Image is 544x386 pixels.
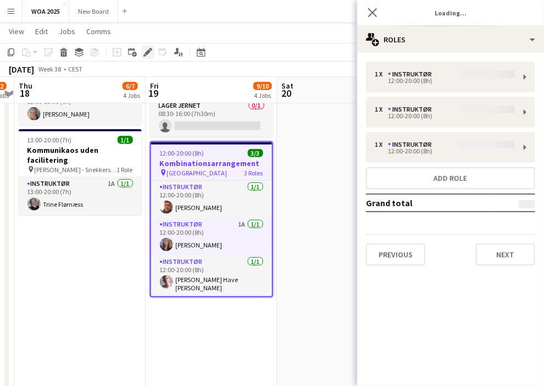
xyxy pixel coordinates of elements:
[9,64,34,75] div: [DATE]
[151,256,272,296] app-card-role: Instruktør1/112:00-20:00 (8h)[PERSON_NAME] Have [PERSON_NAME]
[123,91,140,100] div: 4 Jobs
[19,87,142,125] app-card-role: Instruktør2A1/113:00-19:00 (6h)[PERSON_NAME]
[248,149,263,157] span: 3/3
[118,136,133,144] span: 1/1
[68,65,82,73] div: CEST
[36,65,64,73] span: Week 38
[366,194,490,212] td: Grand total
[280,87,293,100] span: 20
[150,141,273,297] app-job-card: 12:00-20:00 (8h)3/3Kombinationsarrangement [GEOGRAPHIC_DATA]3 RolesInstruktør1/112:00-20:00 (8h)[...
[476,244,535,266] button: Next
[254,91,271,100] div: 4 Jobs
[54,24,80,38] a: Jobs
[19,129,142,215] app-job-card: 13:00-20:00 (7h)1/1Kommunikaos uden facilitering [PERSON_NAME] - Snekkersten1 RoleInstruktør1A1/1...
[117,166,133,174] span: 1 Role
[167,169,227,177] span: [GEOGRAPHIC_DATA]
[86,26,111,36] span: Comms
[160,149,204,157] span: 12:00-20:00 (8h)
[31,24,52,38] a: Edit
[9,26,24,36] span: View
[59,26,75,36] span: Jobs
[4,24,29,38] a: View
[35,166,117,174] span: [PERSON_NAME] - Snekkersten
[35,26,48,36] span: Edit
[19,178,142,215] app-card-role: Instruktør1A1/113:00-20:00 (7h)Trine Flørnæss
[357,5,544,20] h3: Loading...
[245,169,263,177] span: 3 Roles
[19,81,32,91] span: Thu
[123,82,138,90] span: 6/7
[69,1,118,22] button: New Board
[151,181,272,218] app-card-role: Instruktør1/112:00-20:00 (8h)[PERSON_NAME]
[151,218,272,256] app-card-role: Instruktør1A1/112:00-20:00 (8h)[PERSON_NAME]
[281,81,293,91] span: Sat
[19,145,142,165] h3: Kommunikaos uden facilitering
[366,167,535,189] button: Add role
[357,26,544,53] div: Roles
[151,158,272,168] h3: Kombinationsarrangement
[23,1,69,22] button: WOA 2025
[150,81,159,91] span: Fri
[366,244,425,266] button: Previous
[253,82,272,90] span: 9/10
[17,87,32,100] span: 18
[148,87,159,100] span: 19
[150,100,273,137] app-card-role: Lager Jernet0/108:30-16:00 (7h30m)
[82,24,115,38] a: Comms
[27,136,72,144] span: 13:00-20:00 (7h)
